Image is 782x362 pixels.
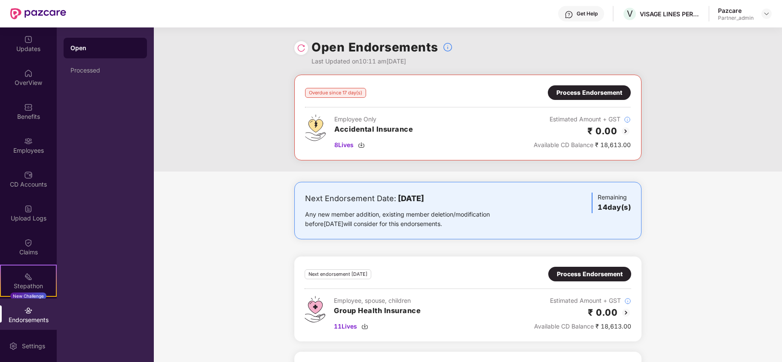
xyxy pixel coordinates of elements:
[9,342,18,350] img: svg+xml;base64,PHN2ZyBpZD0iU2V0dGluZy0yMHgyMCIgeG1sbnM9Imh0dHA6Ly93d3cudzMub3JnLzIwMDAvc3ZnIiB3aW...
[534,296,631,305] div: Estimated Amount + GST
[334,322,357,331] span: 11 Lives
[640,10,700,18] div: VISAGE LINES PERSONAL CARE PRIVATE LIMITED
[10,8,66,19] img: New Pazcare Logo
[598,202,631,213] h3: 14 day(s)
[70,67,140,74] div: Processed
[24,272,33,281] img: svg+xml;base64,PHN2ZyB4bWxucz0iaHR0cDovL3d3dy53My5vcmcvMjAwMC9zdmciIHdpZHRoPSIyMSIgaGVpZ2h0PSIyMC...
[312,57,453,66] div: Last Updated on 10:11 am[DATE]
[305,88,366,98] div: Overdue since 17 day(s)
[1,282,56,290] div: Stepathon
[305,296,325,323] img: svg+xml;base64,PHN2ZyB4bWxucz0iaHR0cDovL3d3dy53My5vcmcvMjAwMC9zdmciIHdpZHRoPSI0Ny43MTQiIGhlaWdodD...
[334,296,421,305] div: Employee, spouse, children
[621,308,631,318] img: svg+xml;base64,PHN2ZyBpZD0iQmFjay0yMHgyMCIgeG1sbnM9Imh0dHA6Ly93d3cudzMub3JnLzIwMDAvc3ZnIiB3aWR0aD...
[305,193,517,205] div: Next Endorsement Date:
[534,323,594,330] span: Available CD Balance
[305,210,517,229] div: Any new member addition, existing member deletion/modification before [DATE] will consider for th...
[624,116,631,123] img: svg+xml;base64,PHN2ZyBpZD0iSW5mb18tXzMyeDMyIiBkYXRhLW5hbWU9IkluZm8gLSAzMngzMiIgeG1sbnM9Imh0dHA6Ly...
[305,269,371,279] div: Next endorsement [DATE]
[70,44,140,52] div: Open
[556,88,622,97] div: Process Endorsement
[334,305,421,317] h3: Group Health Insurance
[24,171,33,179] img: svg+xml;base64,PHN2ZyBpZD0iQ0RfQWNjb3VudHMiIGRhdGEtbmFtZT0iQ0QgQWNjb3VudHMiIHhtbG5zPSJodHRwOi8vd3...
[312,38,438,57] h1: Open Endorsements
[627,9,633,19] span: V
[592,193,631,213] div: Remaining
[763,10,770,17] img: svg+xml;base64,PHN2ZyBpZD0iRHJvcGRvd24tMzJ4MzIiIHhtbG5zPSJodHRwOi8vd3d3LnczLm9yZy8yMDAwL3N2ZyIgd2...
[565,10,573,19] img: svg+xml;base64,PHN2ZyBpZD0iSGVscC0zMngzMiIgeG1sbnM9Imh0dHA6Ly93d3cudzMub3JnLzIwMDAvc3ZnIiB3aWR0aD...
[334,140,354,150] span: 8 Lives
[305,115,326,141] img: svg+xml;base64,PHN2ZyB4bWxucz0iaHR0cDovL3d3dy53My5vcmcvMjAwMC9zdmciIHdpZHRoPSI0OS4zMjEiIGhlaWdodD...
[334,124,413,135] h3: Accidental Insurance
[534,141,593,148] span: Available CD Balance
[577,10,598,17] div: Get Help
[297,44,305,52] img: svg+xml;base64,PHN2ZyBpZD0iUmVsb2FkLTMyeDMyIiB4bWxucz0iaHR0cDovL3d3dy53My5vcmcvMjAwMC9zdmciIHdpZH...
[587,124,617,138] h2: ₹ 0.00
[24,69,33,78] img: svg+xml;base64,PHN2ZyBpZD0iSG9tZSIgeG1sbnM9Imh0dHA6Ly93d3cudzMub3JnLzIwMDAvc3ZnIiB3aWR0aD0iMjAiIG...
[19,342,48,350] div: Settings
[24,205,33,213] img: svg+xml;base64,PHN2ZyBpZD0iVXBsb2FkX0xvZ3MiIGRhdGEtbmFtZT0iVXBsb2FkIExvZ3MiIHhtbG5zPSJodHRwOi8vd3...
[588,305,617,320] h2: ₹ 0.00
[718,15,754,21] div: Partner_admin
[718,6,754,15] div: Pazcare
[624,298,631,305] img: svg+xml;base64,PHN2ZyBpZD0iSW5mb18tXzMyeDMyIiBkYXRhLW5hbWU9IkluZm8gLSAzMngzMiIgeG1sbnM9Imh0dHA6Ly...
[398,194,424,203] b: [DATE]
[620,126,631,136] img: svg+xml;base64,PHN2ZyBpZD0iQmFjay0yMHgyMCIgeG1sbnM9Imh0dHA6Ly93d3cudzMub3JnLzIwMDAvc3ZnIiB3aWR0aD...
[534,140,631,150] div: ₹ 18,613.00
[24,103,33,112] img: svg+xml;base64,PHN2ZyBpZD0iQmVuZWZpdHMiIHhtbG5zPSJodHRwOi8vd3d3LnczLm9yZy8yMDAwL3N2ZyIgd2lkdGg9Ij...
[361,323,368,330] img: svg+xml;base64,PHN2ZyBpZD0iRG93bmxvYWQtMzJ4MzIiIHhtbG5zPSJodHRwOi8vd3d3LnczLm9yZy8yMDAwL3N2ZyIgd2...
[10,293,46,299] div: New Challenge
[24,35,33,44] img: svg+xml;base64,PHN2ZyBpZD0iVXBkYXRlZCIgeG1sbnM9Imh0dHA6Ly93d3cudzMub3JnLzIwMDAvc3ZnIiB3aWR0aD0iMj...
[24,306,33,315] img: svg+xml;base64,PHN2ZyBpZD0iRW5kb3JzZW1lbnRzIiB4bWxucz0iaHR0cDovL3d3dy53My5vcmcvMjAwMC9zdmciIHdpZH...
[443,42,453,52] img: svg+xml;base64,PHN2ZyBpZD0iSW5mb18tXzMyeDMyIiBkYXRhLW5hbWU9IkluZm8gLSAzMngzMiIgeG1sbnM9Imh0dHA6Ly...
[534,322,631,331] div: ₹ 18,613.00
[24,137,33,145] img: svg+xml;base64,PHN2ZyBpZD0iRW1wbG95ZWVzIiB4bWxucz0iaHR0cDovL3d3dy53My5vcmcvMjAwMC9zdmciIHdpZHRoPS...
[557,269,623,279] div: Process Endorsement
[24,238,33,247] img: svg+xml;base64,PHN2ZyBpZD0iQ2xhaW0iIHhtbG5zPSJodHRwOi8vd3d3LnczLm9yZy8yMDAwL3N2ZyIgd2lkdGg9IjIwIi...
[334,115,413,124] div: Employee Only
[358,142,365,148] img: svg+xml;base64,PHN2ZyBpZD0iRG93bmxvYWQtMzJ4MzIiIHhtbG5zPSJodHRwOi8vd3d3LnczLm9yZy8yMDAwL3N2ZyIgd2...
[534,115,631,124] div: Estimated Amount + GST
